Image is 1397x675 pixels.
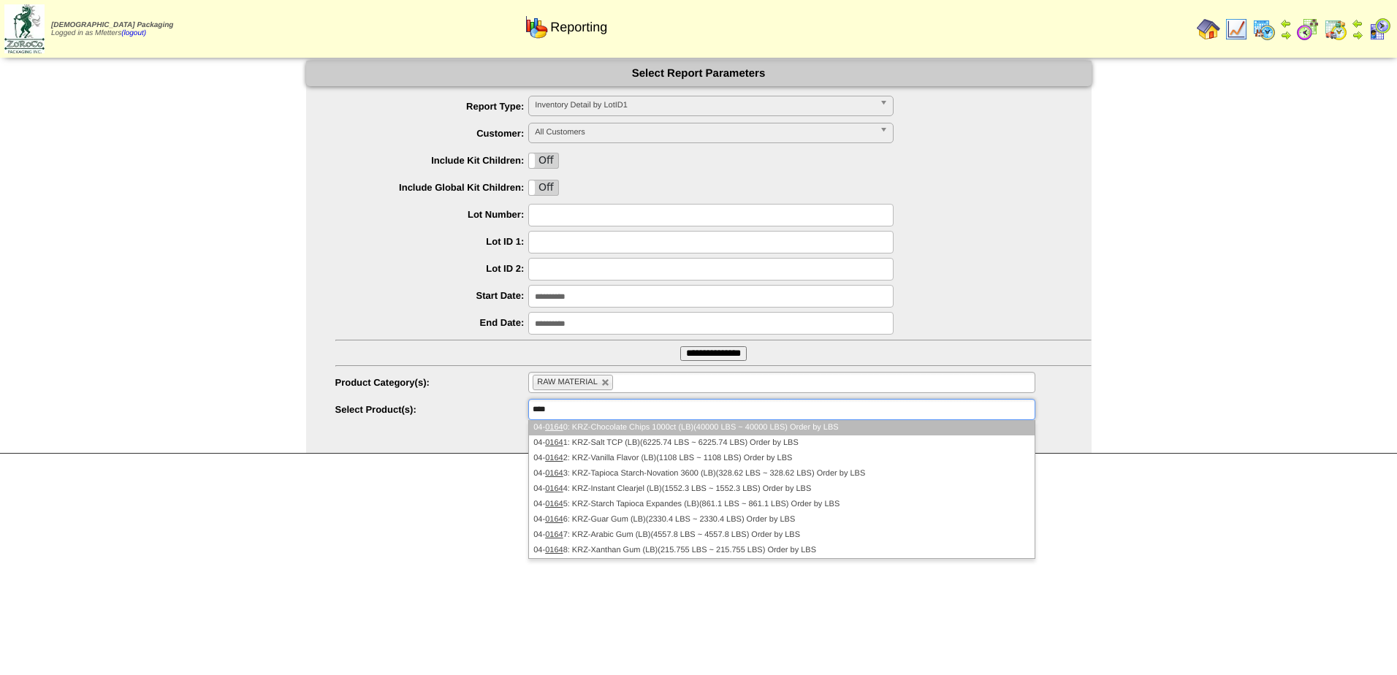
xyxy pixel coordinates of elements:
img: home.gif [1197,18,1220,41]
div: OnOff [528,153,559,169]
img: calendarprod.gif [1252,18,1276,41]
em: 0164 [545,515,563,524]
label: Product Category(s): [335,377,529,388]
label: Customer: [335,128,529,139]
label: Report Type: [335,101,529,112]
label: Include Kit Children: [335,155,529,166]
li: 04- 8: KRZ-Xanthan Gum (LB)(215.755 LBS ~ 215.755 LBS) Order by LBS [529,543,1034,558]
img: graph.gif [525,15,548,39]
img: zoroco-logo-small.webp [4,4,45,53]
li: 04- 7: KRZ-Arabic Gum (LB)(4557.8 LBS ~ 4557.8 LBS) Order by LBS [529,527,1034,543]
li: 04- 1: KRZ-Salt TCP (LB)(6225.74 LBS ~ 6225.74 LBS) Order by LBS [529,435,1034,451]
img: calendarinout.gif [1324,18,1347,41]
img: arrowleft.gif [1280,18,1292,29]
label: End Date: [335,317,529,328]
em: 0164 [545,423,563,432]
label: Off [529,153,558,168]
span: [DEMOGRAPHIC_DATA] Packaging [51,21,173,29]
em: 0164 [545,484,563,493]
span: Inventory Detail by LotID1 [535,96,874,114]
em: 0164 [545,469,563,478]
li: 04- 0: KRZ-Chocolate Chips 1000ct (LB)(40000 LBS ~ 40000 LBS) Order by LBS [529,420,1034,435]
img: calendarcustomer.gif [1368,18,1391,41]
span: All Customers [535,123,874,141]
label: Select Product(s): [335,404,529,415]
img: calendarblend.gif [1296,18,1320,41]
img: arrowright.gif [1280,29,1292,41]
label: Lot ID 2: [335,263,529,274]
li: 04- 2: KRZ-Vanilla Flavor (LB)(1108 LBS ~ 1108 LBS) Order by LBS [529,451,1034,466]
span: Reporting [550,20,607,35]
em: 0164 [545,454,563,462]
em: 0164 [545,530,563,539]
li: 04- 4: KRZ-Instant Clearjel (LB)(1552.3 LBS ~ 1552.3 LBS) Order by LBS [529,481,1034,497]
li: 04- 5: KRZ-Starch Tapioca Expandes (LB)(861.1 LBS ~ 861.1 LBS) Order by LBS [529,497,1034,512]
img: line_graph.gif [1225,18,1248,41]
img: arrowright.gif [1352,29,1363,41]
em: 0164 [545,438,563,447]
div: Select Report Parameters [306,61,1092,86]
span: Logged in as Mfetters [51,21,173,37]
span: RAW MATERIAL [537,378,598,386]
label: Lot ID 1: [335,236,529,247]
label: Start Date: [335,290,529,301]
em: 0164 [545,500,563,508]
li: 04- 3: KRZ-Tapioca Starch-Novation 3600 (LB)(328.62 LBS ~ 328.62 LBS) Order by LBS [529,466,1034,481]
label: Include Global Kit Children: [335,182,529,193]
li: 04- 6: KRZ-Guar Gum (LB)(2330.4 LBS ~ 2330.4 LBS) Order by LBS [529,512,1034,527]
em: 0164 [545,546,563,554]
div: OnOff [528,180,559,196]
label: Off [529,180,558,195]
img: arrowleft.gif [1352,18,1363,29]
a: (logout) [121,29,146,37]
label: Lot Number: [335,209,529,220]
